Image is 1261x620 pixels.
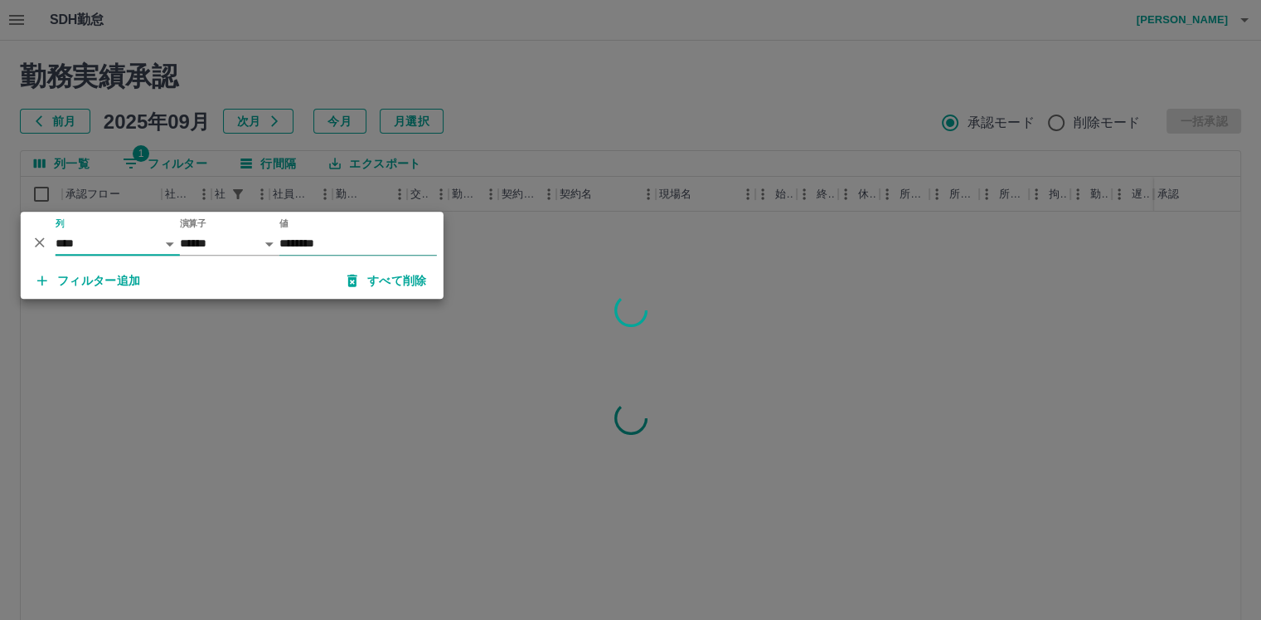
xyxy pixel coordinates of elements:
[56,217,65,230] label: 列
[180,217,206,230] label: 演算子
[27,230,52,255] button: 削除
[334,266,440,295] button: すべて削除
[279,217,289,230] label: 値
[24,266,154,295] button: フィルター追加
